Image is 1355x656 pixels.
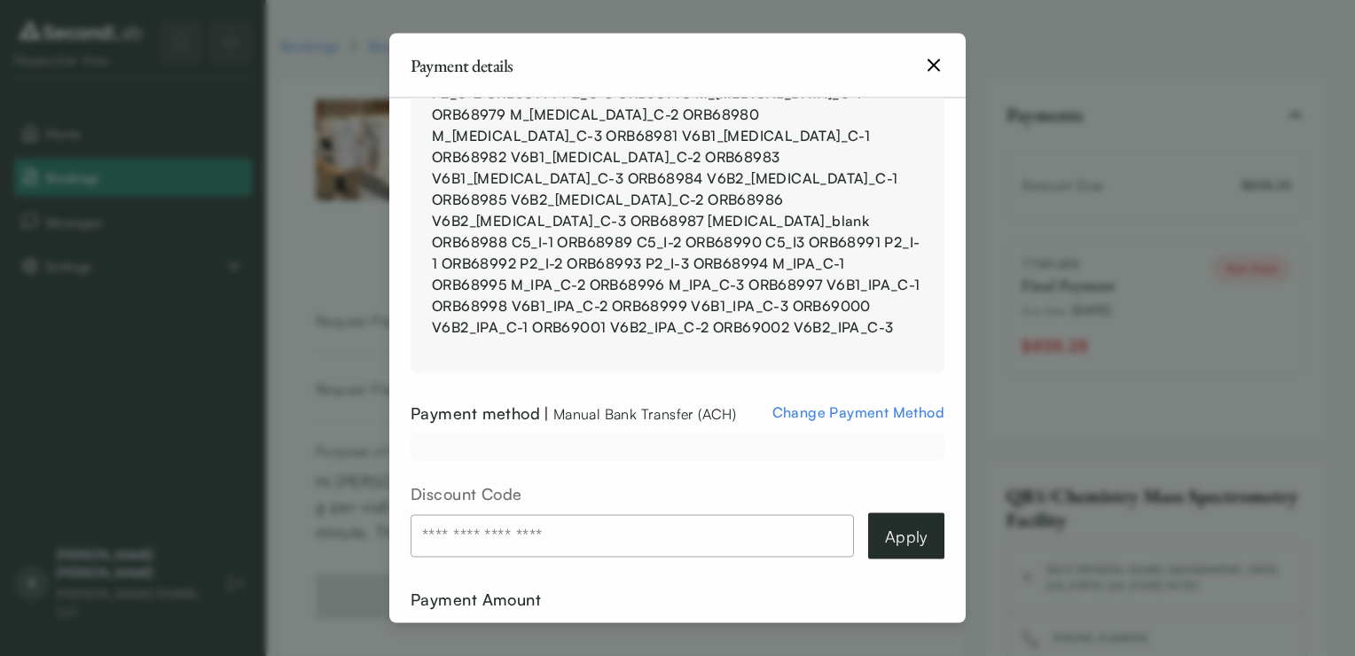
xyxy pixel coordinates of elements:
[544,402,549,426] span: |
[868,513,944,559] button: Apply
[411,57,513,74] h2: Payment details
[772,403,944,421] span: Change Payment Method
[411,482,944,506] h2: Discount Code
[411,402,540,426] span: Payment method
[553,402,736,424] span: Manual Bank Transfer (ACH)
[432,19,923,338] div: High-resolution electrospray ionization mass spectrometry analysis. Data file Sample ORB68971 [ME...
[411,588,541,612] div: Payment Amount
